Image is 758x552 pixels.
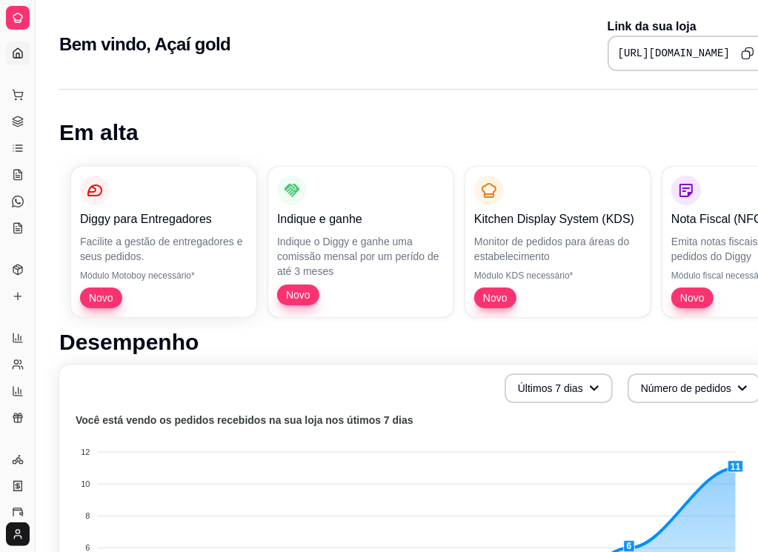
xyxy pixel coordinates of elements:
h2: Bem vindo, Açaí gold [59,33,230,56]
p: Módulo KDS necessário* [474,270,642,282]
button: Indique e ganheIndique o Diggy e ganhe uma comissão mensal por um perído de até 3 mesesNovo [268,167,453,317]
span: Novo [83,290,119,305]
tspan: 10 [81,479,90,488]
tspan: 6 [85,543,90,552]
p: Kitchen Display System (KDS) [474,210,642,228]
button: Últimos 7 dias [505,373,613,403]
button: Kitchen Display System (KDS)Monitor de pedidos para áreas do estabelecimentoMódulo KDS necessário... [465,167,651,317]
tspan: 8 [85,511,90,520]
text: Você está vendo os pedidos recebidos na sua loja nos útimos 7 dias [76,415,413,427]
span: Novo [280,287,316,302]
button: Diggy para EntregadoresFacilite a gestão de entregadores e seus pedidos.Módulo Motoboy necessário... [71,167,256,317]
span: Novo [674,290,711,305]
p: Indique o Diggy e ganhe uma comissão mensal por um perído de até 3 meses [277,234,445,279]
tspan: 12 [81,448,90,456]
span: Novo [477,290,513,305]
p: Indique e ganhe [277,210,445,228]
p: Diggy para Entregadores [80,210,247,228]
p: Monitor de pedidos para áreas do estabelecimento [474,234,642,264]
p: Facilite a gestão de entregadores e seus pedidos. [80,234,247,264]
p: Módulo Motoboy necessário* [80,270,247,282]
pre: [URL][DOMAIN_NAME] [618,46,730,61]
